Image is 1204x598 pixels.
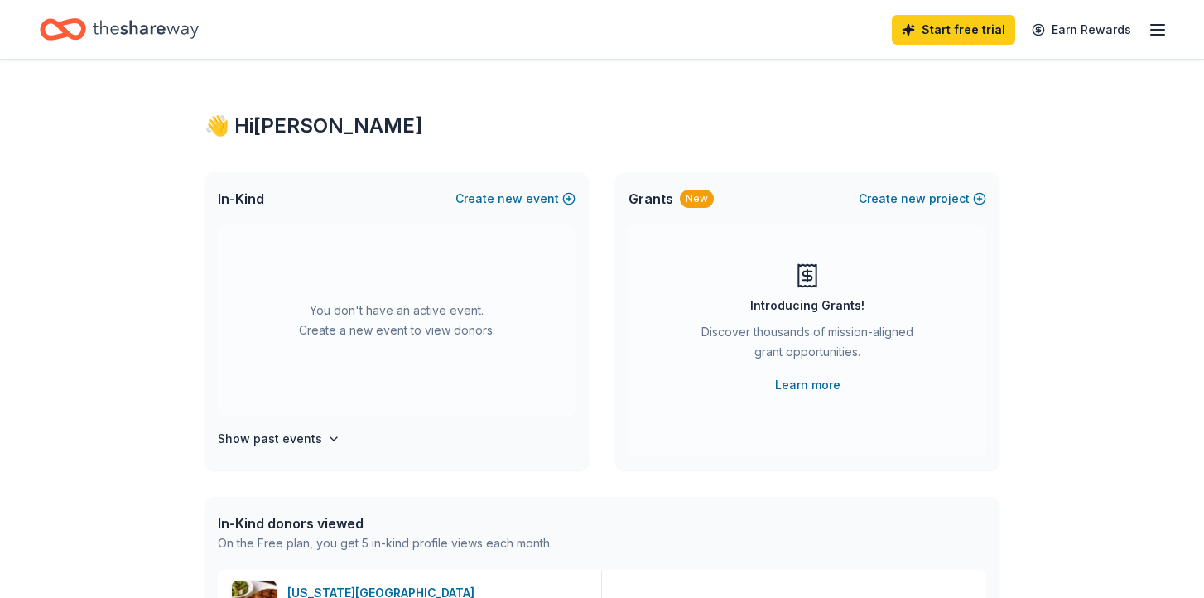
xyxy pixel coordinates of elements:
[218,429,322,449] h4: Show past events
[40,10,199,49] a: Home
[1022,15,1141,45] a: Earn Rewards
[750,296,864,316] div: Introducing Grants!
[218,429,340,449] button: Show past events
[498,189,523,209] span: new
[218,533,552,553] div: On the Free plan, you get 5 in-kind profile views each month.
[892,15,1015,45] a: Start free trial
[901,189,926,209] span: new
[205,113,999,139] div: 👋 Hi [PERSON_NAME]
[628,189,673,209] span: Grants
[695,322,920,369] div: Discover thousands of mission-aligned grant opportunities.
[455,189,576,209] button: Createnewevent
[775,375,840,395] a: Learn more
[680,190,714,208] div: New
[218,225,576,416] div: You don't have an active event. Create a new event to view donors.
[218,189,264,209] span: In-Kind
[859,189,986,209] button: Createnewproject
[218,514,552,533] div: In-Kind donors viewed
